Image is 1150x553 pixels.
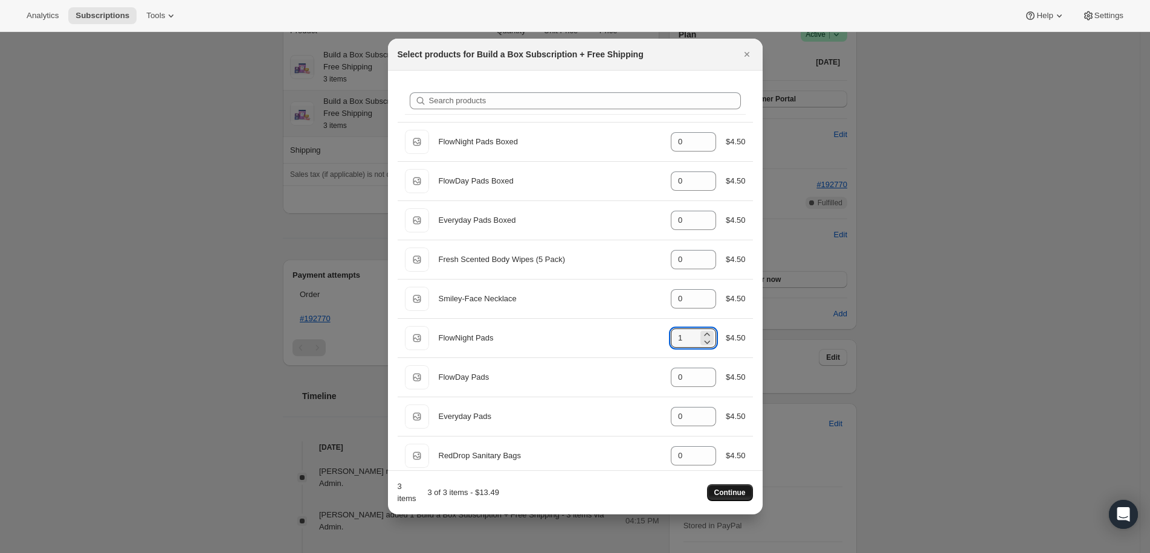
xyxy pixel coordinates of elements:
[429,92,741,109] input: Search products
[27,11,59,21] span: Analytics
[738,46,755,63] button: Close
[726,175,746,187] div: $4.50
[726,254,746,266] div: $4.50
[439,293,661,305] div: Smiley-Face Necklace
[139,7,184,24] button: Tools
[421,487,499,499] div: 3 of 3 items - $13.49
[19,7,66,24] button: Analytics
[439,214,661,226] div: Everyday Pads Boxed
[439,411,661,423] div: Everyday Pads
[1017,7,1072,24] button: Help
[439,332,661,344] div: FlowNight Pads
[707,484,753,501] button: Continue
[398,481,417,505] div: 3 items
[726,450,746,462] div: $4.50
[726,214,746,226] div: $4.50
[76,11,129,21] span: Subscriptions
[714,488,746,497] span: Continue
[146,11,165,21] span: Tools
[398,48,644,60] h2: Select products for Build a Box Subscription + Free Shipping
[439,371,661,383] div: FlowDay Pads
[726,136,746,148] div: $4.50
[1109,500,1138,529] div: Open Intercom Messenger
[726,371,746,383] div: $4.50
[1036,11,1053,21] span: Help
[1075,7,1131,24] button: Settings
[439,136,661,148] div: FlowNight Pads Boxed
[68,7,137,24] button: Subscriptions
[726,332,746,344] div: $4.50
[439,450,661,462] div: RedDrop Sanitary Bags
[726,293,746,305] div: $4.50
[1094,11,1123,21] span: Settings
[726,411,746,423] div: $4.50
[439,175,661,187] div: FlowDay Pads Boxed
[439,254,661,266] div: Fresh Scented Body Wipes (5 Pack)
